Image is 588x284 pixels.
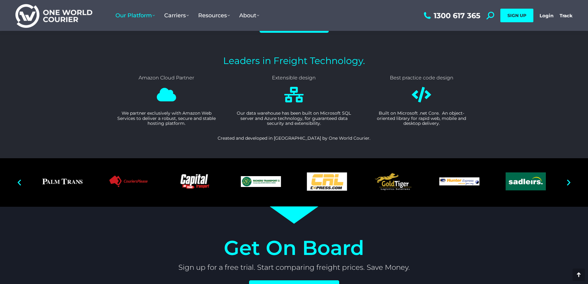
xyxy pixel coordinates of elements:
p: Our data warehouse has been built on Microsoft SQL server and Azure technology, for guaranteed da... [233,111,355,126]
span: Carriers [164,12,189,19]
a: About [235,6,264,25]
span: About [239,12,259,19]
img: Hunter Express logo [439,177,479,185]
div: 16 / 18 [365,171,422,194]
p: Built on Microsoft .net Core. An object-oriented library for rapid web, mobile and desktop delivery. [370,111,473,126]
span: Resources [198,12,230,19]
div: 17 / 18 [431,177,488,187]
a: Login [540,13,553,19]
a: Carriers [160,6,194,25]
h4: Best practice code design [361,75,482,81]
a: Resources [194,6,235,25]
img: One World Courier [15,3,92,28]
img: Couriers Please Logo small [109,175,149,188]
div: Image Carousel [34,161,554,203]
img: Palm-Trans-rev [42,178,82,184]
img: sadliers transport logo [506,172,546,190]
a: 1300 617 365 [422,12,480,19]
span: Our Platform [115,12,155,19]
div: 11 / 18 [34,178,91,186]
h4: Extensible design [233,75,355,81]
div: 15 / 18 [299,172,356,193]
h4: Created and developed in [GEOGRAPHIC_DATA] by One World Courier. [103,136,486,140]
img: capital-logo-large-rev2 [175,174,215,189]
div: 13 / 18 [166,174,223,190]
span: SIGN UP [507,13,526,18]
div: 12 / 18 [100,175,157,190]
img: Richers Transport logo East Coast Australian Heavy Freight [241,176,281,187]
h4: Leaders in Freight Technology. [103,56,486,66]
div: 18 / 18 [497,172,554,192]
div: 14 / 18 [232,176,289,189]
a: Our Platform [111,6,160,25]
h4: Amazon Cloud Partner [106,75,227,81]
p: We partner exclusively with Amazon Web Services to deliver a robust, secure and stable hosting pl... [115,111,218,126]
img: Gold Tiger Freight Provider Australia Logo [373,171,413,192]
a: SIGN UP [500,9,533,22]
img: CRL Express Logo [307,172,347,191]
a: Track [560,13,573,19]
